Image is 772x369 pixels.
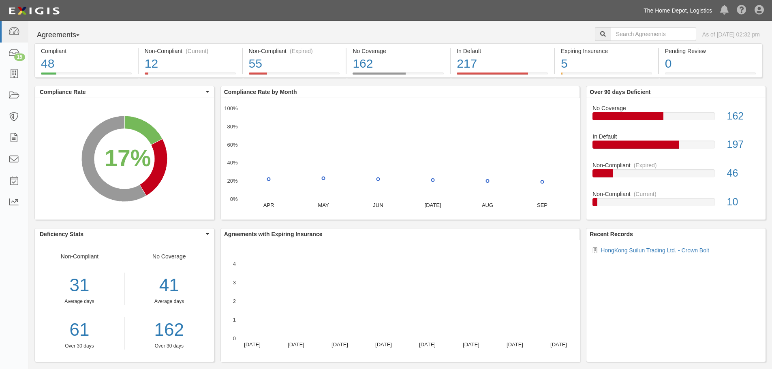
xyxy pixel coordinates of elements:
div: 162 [353,55,444,73]
div: 10 [721,195,766,209]
text: [DATE] [244,341,261,348]
div: 162 [721,109,766,124]
text: [DATE] [463,341,479,348]
text: APR [263,202,274,208]
text: 3 [233,279,236,286]
div: Pending Review [665,47,756,55]
div: Non-Compliant [586,161,766,169]
b: Compliance Rate by Month [224,89,297,95]
b: Over 90 days Deficient [590,89,650,95]
text: [DATE] [550,341,567,348]
button: Compliance Rate [35,86,214,98]
div: 48 [41,55,132,73]
a: No Coverage162 [346,73,450,79]
button: Deficiency Stats [35,228,214,240]
div: 12 [145,55,236,73]
div: 5 [561,55,652,73]
div: Average days [130,298,208,305]
span: Compliance Rate [40,88,204,96]
text: [DATE] [507,341,523,348]
a: The Home Depot, Logistics [639,2,716,19]
svg: A chart. [221,240,580,362]
div: In Default [586,132,766,141]
div: (Current) [634,190,657,198]
div: Over 30 days [130,343,208,350]
div: Expiring Insurance [561,47,652,55]
img: logo-5460c22ac91f19d4615b14bd174203de0afe785f0fc80cf4dbbc73dc1793850b.png [6,4,62,18]
a: No Coverage162 [592,104,759,133]
text: 1 [233,317,236,323]
a: Expiring Insurance5 [555,73,658,79]
b: Recent Records [590,231,633,237]
div: 41 [130,273,208,298]
div: 217 [457,55,548,73]
div: (Expired) [290,47,313,55]
text: [DATE] [419,341,436,348]
svg: A chart. [35,98,214,220]
text: MAY [318,202,329,208]
text: AUG [482,202,493,208]
div: Over 30 days [35,343,124,350]
a: 61 [35,317,124,343]
text: 80% [227,124,237,130]
div: (Expired) [634,161,657,169]
div: No Coverage [124,252,214,350]
a: 162 [130,317,208,343]
text: SEP [537,202,547,208]
div: 46 [721,166,766,181]
div: As of [DATE] 02:32 pm [702,30,760,38]
text: 20% [227,178,237,184]
text: 0% [230,196,237,202]
div: 15 [14,53,25,61]
div: 31 [35,273,124,298]
text: [DATE] [331,341,348,348]
a: In Default217 [451,73,554,79]
svg: A chart. [221,98,580,220]
text: JUN [373,202,383,208]
div: (Current) [186,47,208,55]
a: Non-Compliant(Current)10 [592,190,759,213]
text: 60% [227,141,237,147]
a: Non-Compliant(Expired)46 [592,161,759,190]
div: Compliant [41,47,132,55]
div: Average days [35,298,124,305]
div: 17% [105,142,151,175]
div: Non-Compliant (Expired) [249,47,340,55]
a: In Default197 [592,132,759,161]
div: Non-Compliant [35,252,124,350]
div: Non-Compliant [586,190,766,198]
div: In Default [457,47,548,55]
span: Deficiency Stats [40,230,204,238]
div: No Coverage [353,47,444,55]
text: 2 [233,298,236,304]
text: [DATE] [375,341,392,348]
div: Non-Compliant (Current) [145,47,236,55]
div: 197 [721,137,766,152]
a: HongKong Suilun Trading Ltd. - Crown Bolt [601,247,709,254]
text: 40% [227,160,237,166]
text: 100% [224,105,238,111]
input: Search Agreements [611,27,696,41]
div: 0 [665,55,756,73]
div: No Coverage [586,104,766,112]
div: 55 [249,55,340,73]
a: Non-Compliant(Current)12 [139,73,242,79]
b: Agreements with Expiring Insurance [224,231,323,237]
a: Compliant48 [34,73,138,79]
text: 0 [233,335,236,341]
text: [DATE] [288,341,304,348]
i: Help Center - Complianz [737,6,746,15]
a: Pending Review0 [659,73,762,79]
button: Agreements [34,27,95,43]
a: Non-Compliant(Expired)55 [243,73,346,79]
text: [DATE] [424,202,441,208]
text: 4 [233,261,236,267]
